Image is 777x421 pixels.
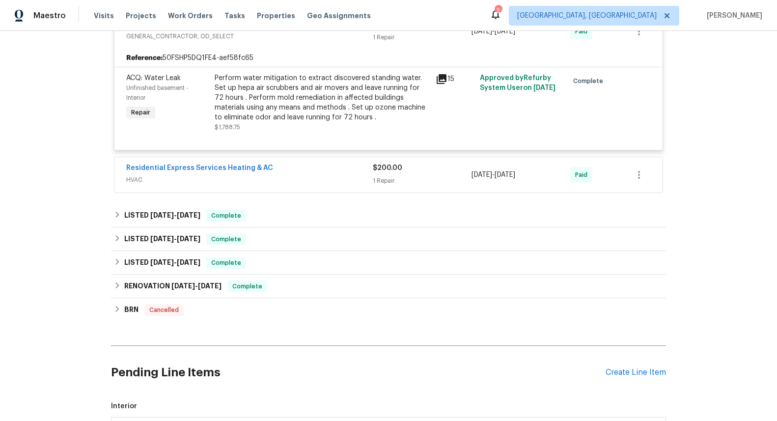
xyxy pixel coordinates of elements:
span: [DATE] [495,171,515,178]
span: [DATE] [177,235,200,242]
span: Cancelled [145,305,183,315]
span: $1,788.75 [215,124,240,130]
span: Complete [228,281,266,291]
div: RENOVATION [DATE]-[DATE]Complete [111,275,666,298]
span: Projects [126,11,156,21]
div: 15 [436,73,474,85]
span: Work Orders [168,11,213,21]
span: GENERAL_CONTRACTOR, OD_SELECT [126,31,373,41]
span: Tasks [224,12,245,19]
div: Perform water mitigation to extract discovered standing water. Set up hepa air scrubbers and air ... [215,73,430,122]
h6: LISTED [124,210,200,222]
span: Approved by Refurby System User on [480,75,555,91]
span: Geo Assignments [307,11,371,21]
div: BRN Cancelled [111,298,666,322]
span: - [150,235,200,242]
div: LISTED [DATE]-[DATE]Complete [111,204,666,227]
span: Complete [573,76,607,86]
span: $200.00 [373,165,402,171]
span: Complete [207,211,245,221]
div: LISTED [DATE]-[DATE]Complete [111,227,666,251]
span: Paid [575,170,591,180]
h2: Pending Line Items [111,350,606,395]
span: Complete [207,258,245,268]
span: Paid [575,27,591,36]
span: [GEOGRAPHIC_DATA], [GEOGRAPHIC_DATA] [517,11,657,21]
span: Repair [127,108,154,117]
span: Visits [94,11,114,21]
span: Complete [207,234,245,244]
span: - [472,27,515,36]
span: Maestro [33,11,66,21]
span: [DATE] [150,259,174,266]
span: [DATE] [495,28,515,35]
span: [DATE] [472,171,492,178]
div: 50FSHP5DQ1FE4-aef58fc65 [114,49,663,67]
span: Properties [257,11,295,21]
div: 2 [495,6,501,16]
a: Residential Express Services Heating & AC [126,165,273,171]
span: Interior [111,401,666,411]
span: [DATE] [150,235,174,242]
div: Create Line Item [606,368,666,377]
span: [DATE] [177,212,200,219]
h6: BRN [124,304,139,316]
h6: LISTED [124,233,200,245]
span: [DATE] [533,84,555,91]
span: - [472,170,515,180]
span: ACQ: Water Leak [126,75,181,82]
h6: RENOVATION [124,281,222,292]
span: [DATE] [472,28,492,35]
div: LISTED [DATE]-[DATE]Complete [111,251,666,275]
span: - [150,259,200,266]
div: 1 Repair [373,176,472,186]
span: Unfinished basement - Interior [126,85,189,101]
div: 1 Repair [373,32,472,42]
b: Reference: [126,53,163,63]
span: [DATE] [171,282,195,289]
span: [DATE] [177,259,200,266]
span: - [171,282,222,289]
span: [DATE] [198,282,222,289]
span: [DATE] [150,212,174,219]
h6: LISTED [124,257,200,269]
span: [PERSON_NAME] [703,11,762,21]
span: HVAC [126,175,373,185]
span: - [150,212,200,219]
